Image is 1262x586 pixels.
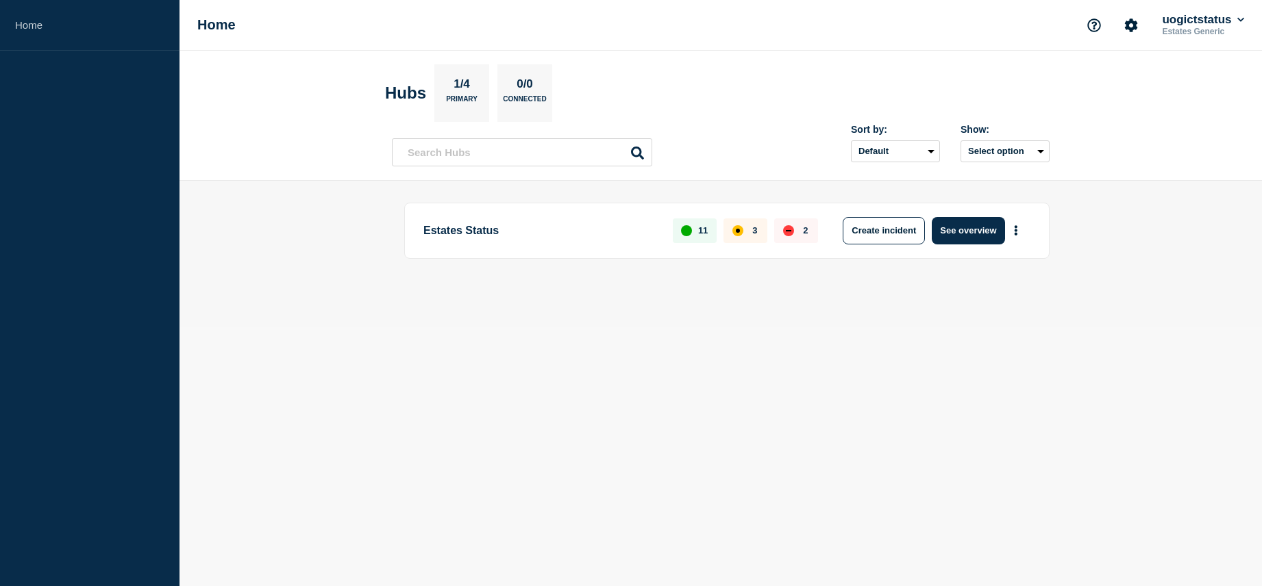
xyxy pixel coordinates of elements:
[423,217,657,244] p: Estates Status
[392,138,652,166] input: Search Hubs
[732,225,743,236] div: affected
[961,140,1050,162] button: Select option
[1159,13,1247,27] button: uogictstatus
[446,95,478,110] p: Primary
[843,217,925,244] button: Create incident
[503,95,546,110] p: Connected
[752,225,757,235] p: 3
[851,124,940,135] div: Sort by:
[932,217,1004,244] button: See overview
[1080,11,1109,40] button: Support
[1007,218,1025,243] button: More actions
[197,17,236,33] h1: Home
[449,77,475,95] p: 1/4
[681,225,692,236] div: up
[803,225,808,235] p: 2
[512,77,539,95] p: 0/0
[851,140,940,162] select: Sort by
[1117,11,1146,40] button: Account settings
[961,124,1050,135] div: Show:
[1159,27,1247,36] p: Estates Generic
[385,84,426,103] h2: Hubs
[783,225,794,236] div: down
[698,225,708,235] p: 11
